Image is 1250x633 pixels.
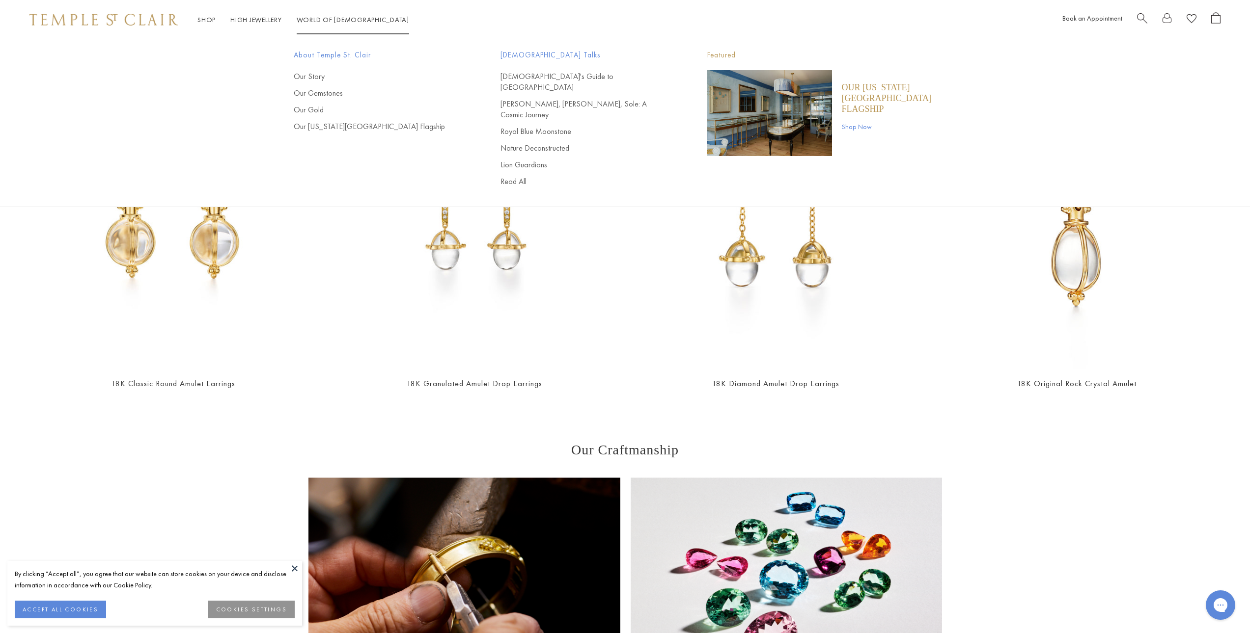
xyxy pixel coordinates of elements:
a: Lion Guardians [500,159,668,170]
nav: Main navigation [197,14,409,26]
a: Our [US_STATE][GEOGRAPHIC_DATA] Flagship [294,121,461,132]
img: 18K Diamond Amulet Drop Earrings [635,87,917,369]
img: P55800-E9 [936,87,1218,369]
p: Featured [707,49,957,61]
a: Search [1137,12,1147,27]
a: Shop Now [842,121,957,132]
a: P55800-E9P55800-E9 [936,87,1218,369]
a: 18K Classic Round Amulet Earrings [111,378,235,389]
a: World of [DEMOGRAPHIC_DATA]World of [DEMOGRAPHIC_DATA] [297,15,409,24]
h3: Our Craftmanship [308,442,942,458]
a: 18K Granulated Amulet Drop Earrings [407,378,542,389]
img: Temple St. Clair [29,14,178,26]
div: By clicking “Accept all”, you agree that our website can store cookies on your device and disclos... [15,568,295,591]
a: Our Story [294,71,461,82]
a: View Wishlist [1187,12,1196,27]
a: High JewelleryHigh Jewellery [230,15,282,24]
button: ACCEPT ALL COOKIES [15,601,106,618]
a: ShopShop [197,15,216,24]
img: 18K Classic Round Amulet Earrings [32,87,314,369]
a: Book an Appointment [1062,14,1122,23]
a: Royal Blue Moonstone [500,126,668,137]
a: Our [US_STATE][GEOGRAPHIC_DATA] Flagship [842,82,957,114]
a: Our Gold [294,105,461,115]
iframe: Gorgias live chat messenger [1201,587,1240,623]
a: Open Shopping Bag [1211,12,1221,27]
span: [DEMOGRAPHIC_DATA] Talks [500,49,668,61]
a: 18K Original Rock Crystal Amulet [1017,378,1137,389]
img: 18K Granulated Amulet Drop Earrings [333,87,615,369]
button: COOKIES SETTINGS [208,601,295,618]
a: Our Gemstones [294,88,461,99]
a: 18K Granulated Amulet Drop Earrings18K Granulated Amulet Drop Earrings [333,87,615,369]
a: [DEMOGRAPHIC_DATA]'s Guide to [GEOGRAPHIC_DATA] [500,71,668,93]
span: About Temple St. Clair [294,49,461,61]
a: Nature Deconstructed [500,143,668,154]
a: [PERSON_NAME], [PERSON_NAME], Sole: A Cosmic Journey [500,99,668,120]
a: 18K Diamond Amulet Drop Earrings [712,378,839,389]
a: Read All [500,176,668,187]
